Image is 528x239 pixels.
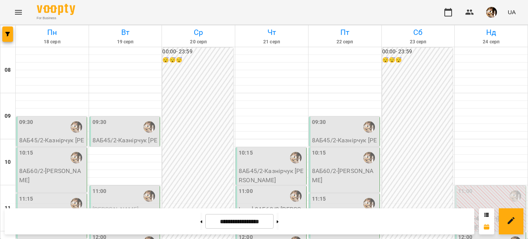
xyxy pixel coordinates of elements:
img: Сергій ВЛАСОВИЧ [71,121,82,133]
h6: 09 [5,112,11,120]
h6: 21 серп [236,38,307,46]
img: Сергій ВЛАСОВИЧ [144,190,155,202]
label: 11:00 [458,187,472,196]
img: Сергій ВЛАСОВИЧ [363,198,375,209]
h6: 00:00 - 23:59 [382,48,453,56]
h6: 24 серп [456,38,526,46]
h6: 23 серп [383,38,454,46]
h6: Сб [383,26,454,38]
label: 10:15 [19,149,33,157]
label: 09:30 [19,118,33,127]
img: Сергій ВЛАСОВИЧ [290,190,302,202]
img: Сергій ВЛАСОВИЧ [71,198,82,209]
img: Сергій ВЛАСОВИЧ [290,152,302,163]
h6: 18 серп [17,38,87,46]
label: 11:15 [19,195,33,203]
h6: Пт [310,26,380,38]
p: 8АБ60/2 - [PERSON_NAME] [19,166,85,185]
img: 0162ea527a5616b79ea1cf03ccdd73a5.jpg [486,7,497,18]
img: Voopty Logo [37,4,75,15]
label: 11:00 [92,187,107,196]
h6: Нд [456,26,526,38]
img: Сергій ВЛАСОВИЧ [363,152,375,163]
h6: 22 серп [310,38,380,46]
button: UA [505,5,519,19]
p: 8АБ60/2 - [PERSON_NAME] [312,166,378,185]
p: 8АБ45/2 - Казнірчук [PERSON_NAME] [312,136,378,154]
h6: 19 серп [90,38,161,46]
h6: 😴😴😴 [382,56,453,64]
h6: 00:00 - 23:59 [162,48,233,56]
img: Сергій ВЛАСОВИЧ [363,121,375,133]
span: For Business [37,16,75,21]
img: Сергій ВЛАСОВИЧ [510,190,521,202]
label: 11:00 [239,187,253,196]
p: 8АБ45/2 - Казнірчук [PERSON_NAME] [239,166,305,185]
h6: 20 серп [163,38,234,46]
h6: Пн [17,26,87,38]
h6: Чт [236,26,307,38]
label: 11:15 [312,195,326,203]
img: Сергій ВЛАСОВИЧ [144,121,155,133]
label: 10:15 [312,149,326,157]
p: 8АБ45/2 - Казнірчук [PERSON_NAME] [19,136,85,154]
h6: 😴😴😴 [162,56,233,64]
span: UA [508,8,516,16]
label: 09:30 [92,118,107,127]
label: 09:30 [312,118,326,127]
h6: Вт [90,26,161,38]
button: Menu [9,3,28,21]
p: 8АБ45/2 - Казнірчук [PERSON_NAME] [92,136,158,154]
h6: Ср [163,26,234,38]
h6: 10 [5,158,11,166]
img: Сергій ВЛАСОВИЧ [71,152,82,163]
h6: 08 [5,66,11,74]
label: 10:15 [239,149,253,157]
